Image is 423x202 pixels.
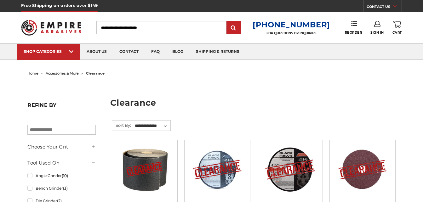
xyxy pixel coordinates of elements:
[27,183,96,194] a: Bench Grinder
[262,144,318,201] a: CLEARANCE 4-1/2" x .045" x 7/8" for Aluminum
[189,144,245,201] a: CLEARANCE 4" x 1/16" x 3/8" Cutting Disc
[392,21,402,35] a: Cart
[192,144,243,195] img: CLEARANCE 4" x 1/16" x 3/8" Cutting Disc
[145,44,166,60] a: faq
[265,144,315,195] img: CLEARANCE 4-1/2" x .045" x 7/8" for Aluminum
[24,49,74,54] div: SHOP CATEGORIES
[117,144,173,201] a: CLEARANCE 12" x 50 YD Silicon Carbide Floor Sanding Roll - 40 Grit
[27,71,38,76] a: home
[190,44,246,60] a: shipping & returns
[120,144,170,195] img: CLEARANCE 12" x 50 YD Silicon Carbide Floor Sanding Roll - 40 Grit
[345,21,362,34] a: Reorder
[113,44,145,60] a: contact
[337,144,388,195] img: CLEARANCE 4-1/2" x 7/8" A/O Resin Fiber Sanding Disc
[253,31,330,35] p: FOR QUESTIONS OR INQUIRIES
[392,31,402,35] span: Cart
[27,170,96,181] a: Angle Grinder
[80,44,113,60] a: about us
[21,16,81,40] img: Empire Abrasives
[110,98,395,112] h1: clearance
[27,143,96,151] h5: Choose Your Grit
[46,71,79,76] a: accessories & more
[27,102,96,112] h5: Refine by
[86,71,105,76] span: clearance
[334,144,391,201] a: CLEARANCE 4-1/2" x 7/8" A/O Resin Fiber Sanding Disc
[112,121,131,130] label: Sort By:
[253,20,330,29] a: [PHONE_NUMBER]
[62,173,68,178] span: (10)
[63,186,68,191] span: (3)
[134,121,170,131] select: Sort By:
[367,3,402,12] a: CONTACT US
[370,31,384,35] span: Sign In
[166,44,190,60] a: blog
[27,159,96,167] h5: Tool Used On
[345,31,362,35] span: Reorder
[227,22,240,34] input: Submit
